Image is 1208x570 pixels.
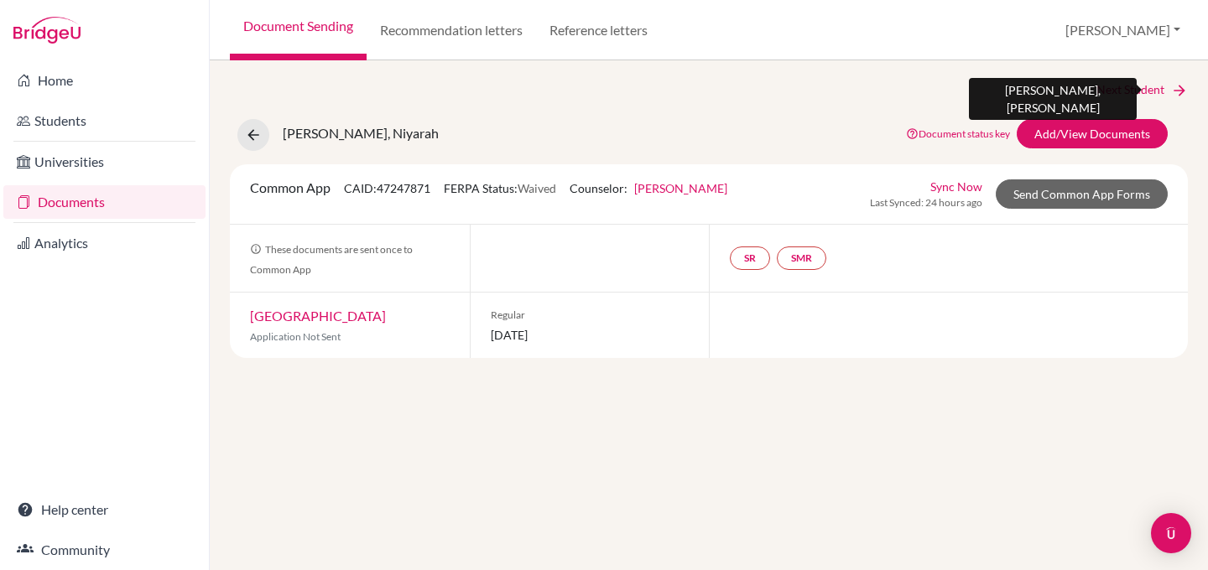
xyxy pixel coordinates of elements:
button: [PERSON_NAME] [1058,14,1188,46]
a: [PERSON_NAME] [634,181,727,195]
span: Last Synced: 24 hours ago [870,195,982,210]
span: Waived [518,181,556,195]
a: SMR [777,246,826,270]
img: Bridge-U [13,17,81,44]
div: [PERSON_NAME], [PERSON_NAME] [969,78,1137,120]
a: Send Common App Forms [996,179,1168,209]
span: [PERSON_NAME], Niyarah [283,125,439,141]
a: Students [3,104,206,137]
span: Common App [250,179,331,195]
span: [DATE] [491,326,690,344]
span: These documents are sent once to Common App [250,243,413,276]
span: Counselor: [570,181,727,195]
a: Analytics [3,226,206,260]
a: Document status key [906,127,1010,140]
a: Documents [3,185,206,219]
span: FERPA Status: [444,181,556,195]
a: Community [3,533,206,567]
span: Application Not Sent [250,330,341,343]
a: [GEOGRAPHIC_DATA] [250,308,386,324]
a: Home [3,64,206,97]
span: Regular [491,308,690,323]
div: Open Intercom Messenger [1151,513,1191,553]
a: Sync Now [930,178,982,195]
a: Add/View Documents [1017,119,1168,148]
a: SR [730,246,770,270]
span: CAID: 47247871 [344,181,430,195]
a: Help center [3,493,206,526]
a: Universities [3,145,206,179]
